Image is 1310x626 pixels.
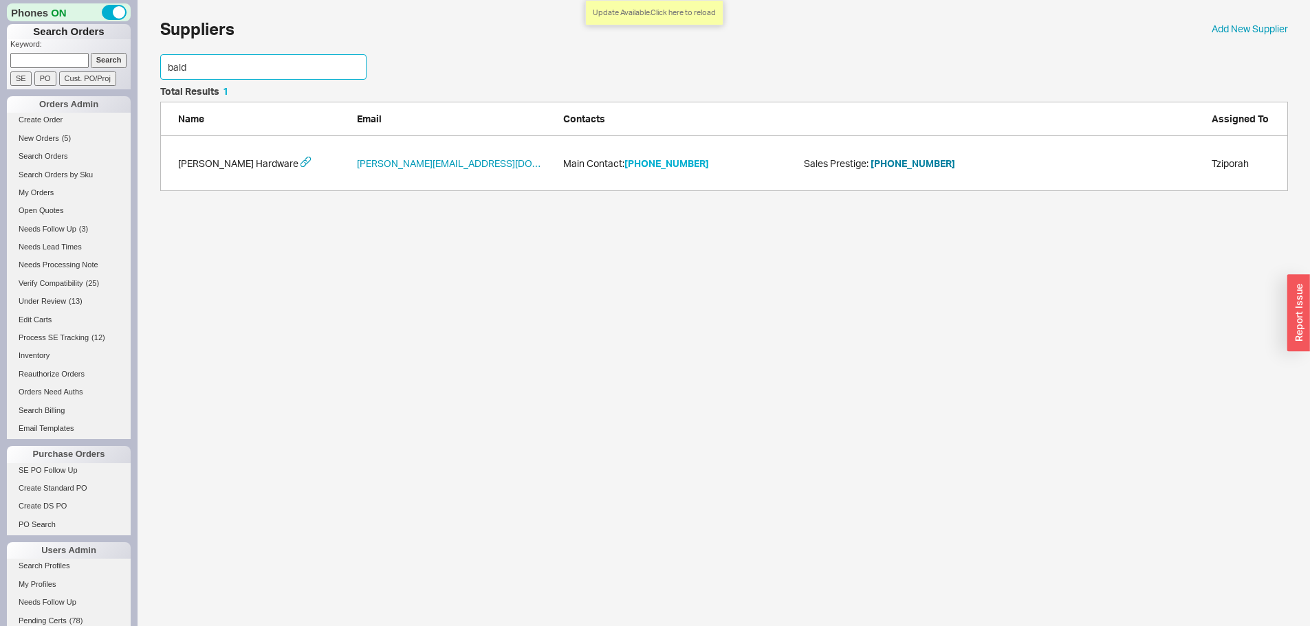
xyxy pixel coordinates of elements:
a: Create Standard PO [7,481,131,495]
div: Purchase Orders [7,446,131,462]
span: Contacts [563,113,605,124]
input: PO [34,71,56,86]
h5: Total Results [160,87,228,96]
a: Inventory [7,348,131,363]
a: My Profiles [7,577,131,592]
a: Process SE Tracking(12) [7,331,131,345]
a: Verify Compatibility(25) [7,276,131,291]
a: Needs Follow Up(3) [7,222,131,236]
a: Create Order [7,113,131,127]
a: Search Orders by Sku [7,168,131,182]
span: Needs Follow Up [19,598,76,606]
span: Verify Compatibility [19,279,83,287]
span: Pending Certs [19,616,67,625]
a: Orders Need Auths [7,385,131,399]
a: Open Quotes [7,203,131,218]
span: ( 12 ) [91,333,105,342]
span: Name [178,113,204,124]
span: Needs Processing Note [19,260,98,269]
h1: Suppliers [160,21,234,37]
a: Reauthorize Orders [7,367,131,381]
p: Keyword: [10,39,131,53]
span: Process SE Tracking [19,333,89,342]
span: Needs Follow Up [19,225,76,233]
a: Needs Lead Times [7,240,131,254]
input: SE [10,71,32,86]
a: SE PO Follow Up [7,463,131,478]
a: [PERSON_NAME][EMAIL_ADDRESS][DOMAIN_NAME] [357,157,543,170]
span: New Orders [19,134,59,142]
a: [PERSON_NAME] Hardware [178,157,298,170]
span: 1 [223,85,228,97]
a: PO Search [7,517,131,532]
div: Tziporah [1212,157,1280,170]
a: Search Billing [7,403,131,418]
a: Add New Supplier [1212,22,1288,36]
input: Enter Search [160,54,367,80]
div: grid [160,136,1288,191]
div: Users Admin [7,542,131,559]
span: Main Contact: [563,157,804,170]
a: Search Orders [7,149,131,164]
div: Phones [7,3,131,21]
button: [PHONE_NUMBER] [871,157,955,170]
span: Assigned To [1212,113,1269,124]
h1: Search Orders [7,24,131,39]
a: My Orders [7,186,131,200]
span: ON [51,5,67,20]
div: Orders Admin [7,96,131,113]
a: Under Review(13) [7,294,131,309]
button: [PHONE_NUMBER] [624,157,709,170]
span: Under Review [19,297,66,305]
div: Sales Prestige : [804,157,1045,170]
span: Email [357,113,382,124]
a: Edit Carts [7,313,131,327]
input: Cust. PO/Proj [59,71,116,86]
span: ( 5 ) [62,134,71,142]
a: New Orders(5) [7,131,131,146]
a: Create DS PO [7,499,131,513]
span: ( 3 ) [79,225,88,233]
input: Search [91,53,127,67]
a: Search Profiles [7,559,131,573]
span: ( 78 ) [69,616,83,625]
span: ( 13 ) [69,297,83,305]
a: Needs Follow Up [7,595,131,610]
span: ( 25 ) [86,279,100,287]
a: Email Templates [7,421,131,436]
a: Needs Processing Note [7,258,131,272]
